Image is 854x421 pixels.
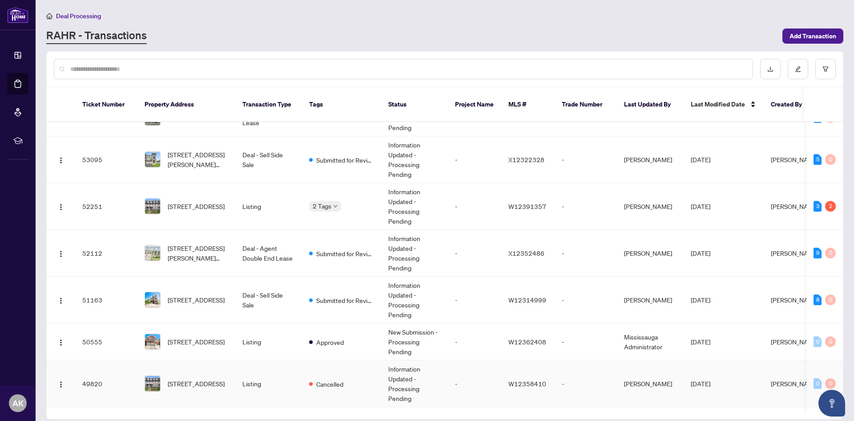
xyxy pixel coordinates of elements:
td: 49820 [75,360,137,407]
span: edit [795,66,801,72]
img: thumbnail-img [145,292,160,307]
td: Deal - Sell Side Sale [235,136,302,183]
div: 0 [825,154,836,165]
div: 0 [825,336,836,347]
td: - [448,323,501,360]
div: 0 [825,378,836,389]
span: W12314999 [508,296,546,304]
th: Created By [764,87,817,122]
td: [PERSON_NAME] [617,230,684,277]
button: edit [788,59,808,79]
td: - [448,183,501,230]
span: download [767,66,773,72]
span: Submitted for Review [316,155,374,165]
td: Listing [235,323,302,360]
span: [DATE] [691,202,710,210]
th: Property Address [137,87,235,122]
td: 52112 [75,230,137,277]
td: - [448,136,501,183]
span: [PERSON_NAME] [771,296,819,304]
td: - [448,230,501,277]
span: filter [822,66,829,72]
td: Listing [235,183,302,230]
td: New Submission - Processing Pending [381,323,448,360]
img: Logo [57,297,64,304]
img: logo [7,7,28,23]
th: Status [381,87,448,122]
button: Logo [54,152,68,167]
div: 8 [814,294,822,305]
td: 52251 [75,183,137,230]
span: W12362408 [508,338,546,346]
span: [PERSON_NAME] [771,249,819,257]
td: [PERSON_NAME] [617,360,684,407]
th: Last Modified Date [684,87,764,122]
td: Deal - Sell Side Sale [235,277,302,323]
span: [DATE] [691,380,710,388]
img: Logo [57,204,64,211]
span: 2 Tags [313,201,331,211]
td: - [448,277,501,323]
th: Last Updated By [617,87,684,122]
span: [STREET_ADDRESS] [168,379,225,388]
td: - [448,360,501,407]
th: MLS # [501,87,555,122]
button: Logo [54,199,68,213]
span: [STREET_ADDRESS] [168,201,225,211]
div: 3 [814,201,822,212]
td: Information Updated - Processing Pending [381,183,448,230]
th: Transaction Type [235,87,302,122]
span: W12391357 [508,202,546,210]
td: Deal - Agent Double End Lease [235,230,302,277]
span: [DATE] [691,155,710,163]
button: Logo [54,246,68,260]
th: Project Name [448,87,501,122]
span: Add Transaction [790,29,836,43]
td: 53095 [75,136,137,183]
div: 0 [825,294,836,305]
span: [STREET_ADDRESS][PERSON_NAME][PERSON_NAME] [168,150,228,169]
td: Listing [235,360,302,407]
div: 9 [814,248,822,258]
td: Mississauga Administrator [617,323,684,360]
button: download [760,59,781,79]
div: 0 [814,378,822,389]
td: - [555,230,617,277]
img: Logo [57,250,64,258]
td: - [555,136,617,183]
td: 51163 [75,277,137,323]
span: Last Modified Date [691,99,745,109]
span: [DATE] [691,249,710,257]
button: Logo [54,335,68,349]
span: Cancelled [316,379,343,389]
th: Ticket Number [75,87,137,122]
span: [DATE] [691,338,710,346]
button: Logo [54,293,68,307]
span: W12358410 [508,380,546,388]
span: Approved [316,337,344,347]
span: Submitted for Review [316,249,374,258]
img: thumbnail-img [145,376,160,391]
a: RAHR - Transactions [46,28,147,44]
span: [PERSON_NAME] [771,338,819,346]
span: [PERSON_NAME] [771,380,819,388]
img: Logo [57,157,64,164]
div: 0 [814,336,822,347]
img: Logo [57,381,64,388]
div: 2 [825,201,836,212]
th: Tags [302,87,381,122]
span: AK [12,397,24,409]
span: [STREET_ADDRESS] [168,295,225,305]
td: Information Updated - Processing Pending [381,230,448,277]
img: thumbnail-img [145,199,160,214]
span: [DATE] [691,296,710,304]
th: Trade Number [555,87,617,122]
button: Open asap [818,390,845,417]
td: - [555,323,617,360]
span: X12322328 [508,155,544,163]
span: [STREET_ADDRESS] [168,337,225,347]
div: 5 [814,154,822,165]
td: - [555,277,617,323]
button: filter [815,59,836,79]
span: X12352486 [508,249,544,257]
